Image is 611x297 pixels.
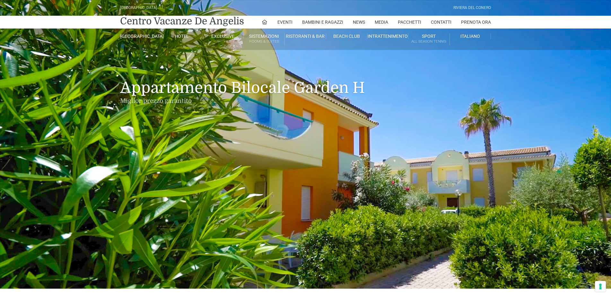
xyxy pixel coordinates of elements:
[120,15,244,28] a: Centro Vacanze De Angelis
[595,281,606,292] button: Le tue preferenze relative al consenso per le tecnologie di tracciamento
[120,97,491,105] small: Miglior prezzo garantito
[453,5,491,11] div: Riviera Del Conero
[450,33,491,39] a: Italiano
[460,34,480,39] span: Italiano
[302,16,343,29] a: Bambini e Ragazzi
[461,16,491,29] a: Prenota Ora
[326,33,367,39] a: Beach Club
[408,38,449,45] small: All Season Tennis
[120,33,161,39] a: [GEOGRAPHIC_DATA]
[161,33,202,39] a: Hotel
[375,16,388,29] a: Media
[353,16,365,29] a: News
[203,33,244,39] a: Exclusive
[120,50,491,114] h1: Appartamento Bilocale Garden H
[285,33,326,39] a: Ristoranti & Bar
[431,16,451,29] a: Contatti
[408,33,450,45] a: SportAll Season Tennis
[398,16,421,29] a: Pacchetti
[367,33,408,39] a: Intrattenimento
[120,5,157,11] div: [GEOGRAPHIC_DATA]
[244,38,284,45] small: Rooms & Suites
[277,16,292,29] a: Eventi
[244,33,285,45] a: SistemazioniRooms & Suites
